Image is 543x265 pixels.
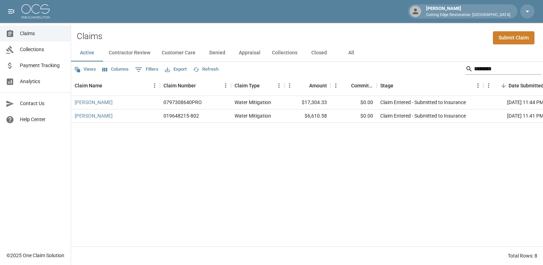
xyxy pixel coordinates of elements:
p: Cutting Edge Restoration- [GEOGRAPHIC_DATA] [426,12,510,18]
div: $0.00 [330,96,377,109]
div: Committed Amount [330,76,377,96]
button: Customer Care [156,44,201,61]
div: $0.00 [330,109,377,123]
div: Claim Name [75,76,102,96]
button: Menu [149,80,160,91]
button: All [335,44,367,61]
button: Menu [330,80,341,91]
button: Menu [483,80,494,91]
div: Total Rows: 8 [508,252,537,259]
button: Sort [102,81,112,91]
span: Payment Tracking [20,62,65,69]
div: Claim Number [160,76,231,96]
button: Closed [303,44,335,61]
div: Claim Entered - Submitted to Insurance [380,99,466,106]
span: Claims [20,30,65,37]
button: Menu [220,80,231,91]
div: [PERSON_NAME] [423,5,513,18]
div: Committed Amount [351,76,373,96]
h2: Claims [77,31,102,42]
div: Water Mitigation [235,99,271,106]
div: Claim Name [71,76,160,96]
button: Sort [499,81,509,91]
button: Sort [299,81,309,91]
a: [PERSON_NAME] [75,112,113,119]
div: Claim Type [231,76,284,96]
span: Contact Us [20,100,65,107]
div: 019648215-802 [163,112,199,119]
div: 0797308640PRO [163,99,202,106]
button: Denied [201,44,233,61]
button: Appraisal [233,44,266,61]
button: Export [163,64,188,75]
button: Show filters [133,64,160,75]
div: Stage [377,76,483,96]
div: Stage [380,76,393,96]
button: Sort [260,81,270,91]
div: dynamic tabs [71,44,543,61]
div: $17,304.33 [284,96,330,109]
button: Menu [284,80,295,91]
button: Sort [393,81,403,91]
button: open drawer [4,4,18,18]
button: Menu [473,80,483,91]
button: Select columns [101,64,130,75]
div: Claim Number [163,76,196,96]
span: Analytics [20,78,65,85]
div: Water Mitigation [235,112,271,119]
button: Sort [196,81,206,91]
button: Menu [274,80,284,91]
div: © 2025 One Claim Solution [6,252,64,259]
button: Collections [266,44,303,61]
div: Amount [284,76,330,96]
div: Claim Entered - Submitted to Insurance [380,112,466,119]
div: Amount [309,76,327,96]
span: Collections [20,46,65,53]
button: Refresh [191,64,220,75]
div: $6,610.58 [284,109,330,123]
span: Help Center [20,116,65,123]
button: Views [72,64,98,75]
button: Contractor Review [103,44,156,61]
button: Sort [341,81,351,91]
a: [PERSON_NAME] [75,99,113,106]
img: ocs-logo-white-transparent.png [21,4,50,18]
button: Active [71,44,103,61]
a: Submit Claim [493,31,534,44]
div: Search [466,63,542,76]
div: Claim Type [235,76,260,96]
